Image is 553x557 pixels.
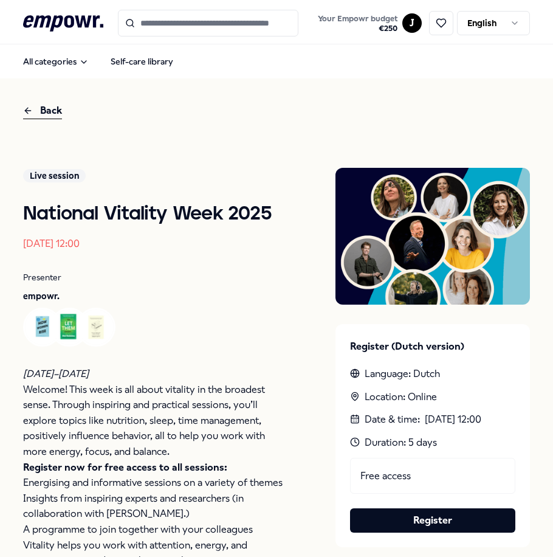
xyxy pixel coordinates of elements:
[23,491,287,522] p: Insights from inspiring experts and researchers (in collaboration with [PERSON_NAME].)
[23,103,62,119] div: Back
[350,508,515,533] button: Register
[360,513,506,528] a: Register
[13,49,98,74] button: All categories
[313,10,402,36] a: Your Empowr budget€250
[350,435,515,451] div: Duration: 5 days
[25,310,60,345] img: Avatar
[318,24,397,33] span: € 250
[350,389,515,405] div: Location: Online
[350,412,515,427] div: Date & time :
[101,49,183,74] a: Self-care library
[118,10,298,36] input: Search for products, categories or subcategories
[350,339,515,355] p: Register (Dutch version)
[23,271,287,284] p: Presenter
[425,412,481,427] time: [DATE] 12:00
[350,366,515,382] div: Language: Dutch
[23,382,287,460] p: Welcome! This week is all about vitality in the broadest sense. Through inspiring and practical s...
[78,310,114,345] img: Avatar
[315,12,400,36] button: Your Empowr budget€250
[23,368,89,379] em: [DATE]–[DATE]
[318,14,397,24] span: Your Empowr budget
[13,49,183,74] nav: Main
[52,310,87,345] img: Avatar
[335,168,530,305] img: Presenter image
[23,238,80,249] time: [DATE] 12:00
[402,13,422,33] button: J
[23,169,86,182] div: Live session
[23,522,287,538] p: A programme to join together with your colleagues
[23,462,227,473] strong: Register now for free access to all sessions:
[23,475,287,491] p: Energising and informative sessions on a variety of themes
[23,202,287,226] h1: National Vitality Week 2025
[350,458,515,494] div: Free access
[23,289,287,303] p: empowr.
